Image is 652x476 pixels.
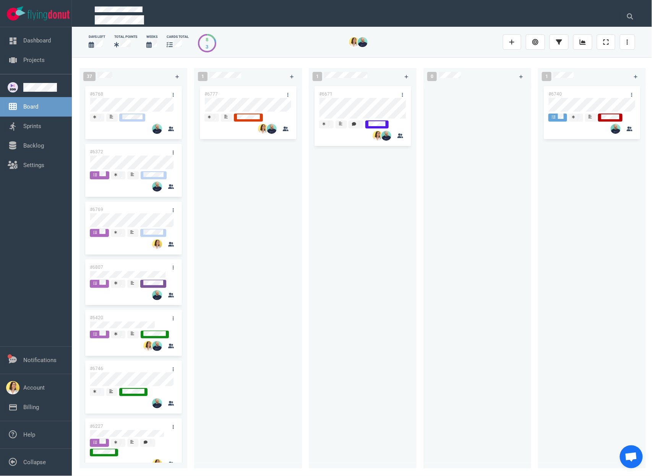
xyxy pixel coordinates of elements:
[23,123,41,130] a: Sprints
[206,36,209,43] div: 8
[152,341,162,351] img: 26
[23,431,35,438] a: Help
[90,91,103,97] a: #6768
[90,265,103,270] a: #6807
[83,72,96,81] span: 37
[23,162,44,169] a: Settings
[152,459,162,469] img: 26
[206,43,209,50] div: 3
[204,91,218,97] a: #6777
[427,72,437,81] span: 0
[28,10,70,20] img: Flying Donut text logo
[167,34,189,39] div: cards total
[381,131,391,141] img: 26
[23,142,44,149] a: Backlog
[152,290,162,300] img: 26
[313,72,322,81] span: 1
[611,124,621,134] img: 26
[23,404,39,411] a: Billing
[90,366,103,371] a: #6746
[114,34,137,39] div: Total Points
[267,124,277,134] img: 26
[90,149,103,154] a: #6372
[143,341,153,351] img: 26
[542,72,551,81] span: 1
[152,182,162,192] img: 26
[23,103,38,110] a: Board
[90,424,103,429] a: #6227
[90,315,103,320] a: #6420
[89,34,105,39] div: days left
[319,91,332,97] a: #6671
[620,445,643,468] a: Ouvrir le chat
[146,34,157,39] div: Weeks
[23,357,57,364] a: Notifications
[373,131,383,141] img: 26
[23,57,45,63] a: Projects
[358,37,368,47] img: 26
[23,459,46,466] a: Collapse
[90,207,103,212] a: #6769
[258,124,268,134] img: 26
[152,124,162,134] img: 26
[23,384,45,391] a: Account
[198,72,208,81] span: 1
[152,398,162,408] img: 26
[548,91,562,97] a: #6740
[23,37,51,44] a: Dashboard
[349,37,359,47] img: 26
[152,239,162,249] img: 26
